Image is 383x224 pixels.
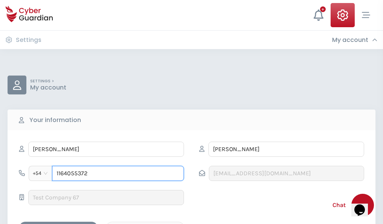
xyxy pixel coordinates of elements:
b: Your information [29,116,81,125]
span: Chat [332,201,346,210]
iframe: chat widget [351,194,375,216]
div: + [320,6,326,12]
p: My account [30,84,66,91]
span: +54 [33,168,48,179]
h3: Settings [16,36,41,44]
div: My account [332,36,377,44]
h3: My account [332,36,368,44]
p: SETTINGS > [30,79,66,84]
